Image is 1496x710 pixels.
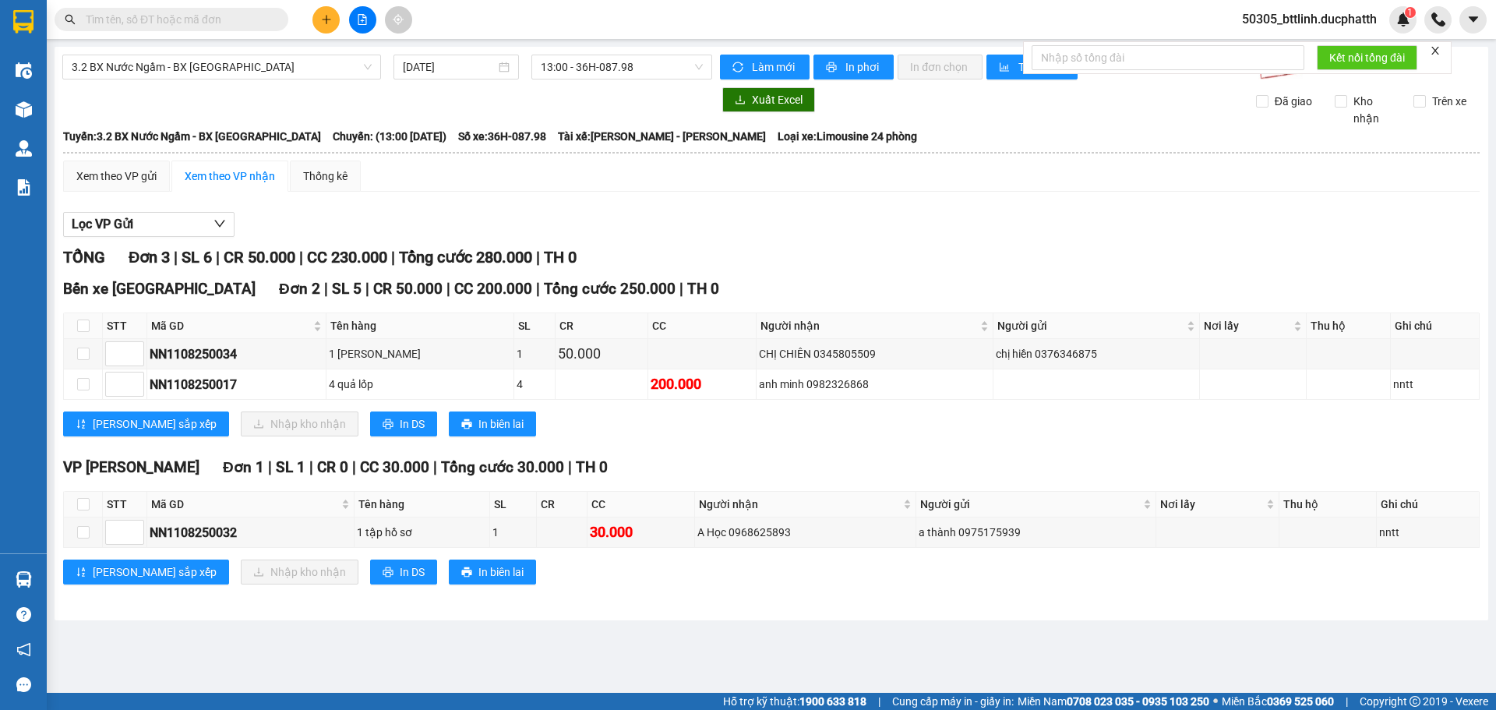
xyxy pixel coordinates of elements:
[1407,7,1413,18] span: 1
[65,14,76,25] span: search
[93,563,217,581] span: [PERSON_NAME] sắp xếp
[449,560,536,585] button: printerIn biên lai
[16,677,31,692] span: message
[826,62,839,74] span: printer
[16,607,31,622] span: question-circle
[332,280,362,298] span: SL 5
[576,458,608,476] span: TH 0
[216,248,220,267] span: |
[1405,7,1416,18] sup: 1
[1379,524,1477,541] div: nntt
[299,248,303,267] span: |
[391,248,395,267] span: |
[1377,492,1480,517] th: Ghi chú
[365,280,369,298] span: |
[224,248,295,267] span: CR 50.000
[63,458,199,476] span: VP [PERSON_NAME]
[303,168,348,185] div: Thống kê
[126,373,143,384] span: Increase Value
[514,313,555,339] th: SL
[1347,93,1402,127] span: Kho nhận
[536,280,540,298] span: |
[276,458,305,476] span: SL 1
[687,280,719,298] span: TH 0
[919,524,1153,541] div: a thành 0975175939
[129,248,170,267] span: Đơn 3
[1032,45,1304,70] input: Nhập số tổng đài
[1317,45,1417,70] button: Kết nối tổng đài
[441,458,564,476] span: Tổng cước 30.000
[537,492,587,517] th: CR
[321,14,332,25] span: plus
[1393,376,1477,393] div: nntt
[517,376,552,393] div: 4
[752,91,803,108] span: Xuất Excel
[813,55,894,79] button: printerIn phơi
[400,563,425,581] span: In DS
[16,642,31,657] span: notification
[63,412,229,436] button: sort-ascending[PERSON_NAME] sắp xếp
[446,280,450,298] span: |
[1222,693,1334,710] span: Miền Bắc
[357,14,368,25] span: file-add
[1067,695,1209,708] strong: 0708 023 035 - 0935 103 250
[151,317,310,334] span: Mã GD
[735,94,746,107] span: download
[63,560,229,585] button: sort-ascending[PERSON_NAME] sắp xếp
[1466,12,1480,26] span: caret-down
[898,55,983,79] button: In đơn chọn
[541,55,703,79] span: 13:00 - 36H-087.98
[1396,12,1410,26] img: icon-new-feature
[722,87,815,112] button: downloadXuất Excel
[1391,313,1480,339] th: Ghi chú
[63,248,105,267] span: TỔNG
[13,10,34,34] img: logo-vxr
[1410,696,1420,707] span: copyright
[16,140,32,157] img: warehouse-icon
[370,560,437,585] button: printerIn DS
[878,693,880,710] span: |
[150,523,351,542] div: NN1108250032
[568,458,572,476] span: |
[1018,693,1209,710] span: Miền Nam
[373,280,443,298] span: CR 50.000
[492,524,534,541] div: 1
[997,317,1184,334] span: Người gửi
[999,62,1012,74] span: bar-chart
[651,373,753,395] div: 200.000
[799,695,866,708] strong: 1900 633 818
[126,354,143,366] span: Decrease Value
[458,128,546,145] span: Số xe: 36H-087.98
[478,415,524,433] span: In biên lai
[778,128,917,145] span: Loại xe: Limousine 24 phòng
[648,313,757,339] th: CC
[349,6,376,34] button: file-add
[732,62,746,74] span: sync
[312,6,340,34] button: plus
[544,280,676,298] span: Tổng cước 250.000
[697,524,913,541] div: A Học 0968625893
[151,496,338,513] span: Mã GD
[558,128,766,145] span: Tài xế: [PERSON_NAME] - [PERSON_NAME]
[103,313,147,339] th: STT
[16,571,32,588] img: warehouse-icon
[385,6,412,34] button: aim
[544,248,577,267] span: TH 0
[370,412,437,436] button: printerIn DS
[147,339,326,369] td: NN1108250034
[174,248,178,267] span: |
[759,376,990,393] div: anh minh 0982326868
[1230,9,1389,29] span: 50305_bttlinh.ducphatth
[1459,6,1487,34] button: caret-down
[1213,698,1218,705] span: ⚪️
[433,458,437,476] span: |
[147,369,326,400] td: NN1108250017
[996,345,1197,362] div: chị hiền 0376346875
[333,128,446,145] span: Chuyến: (13:00 [DATE])
[131,375,140,384] span: up
[400,415,425,433] span: In DS
[461,419,472,431] span: printer
[752,58,797,76] span: Làm mới
[329,345,512,362] div: 1 [PERSON_NAME]
[536,248,540,267] span: |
